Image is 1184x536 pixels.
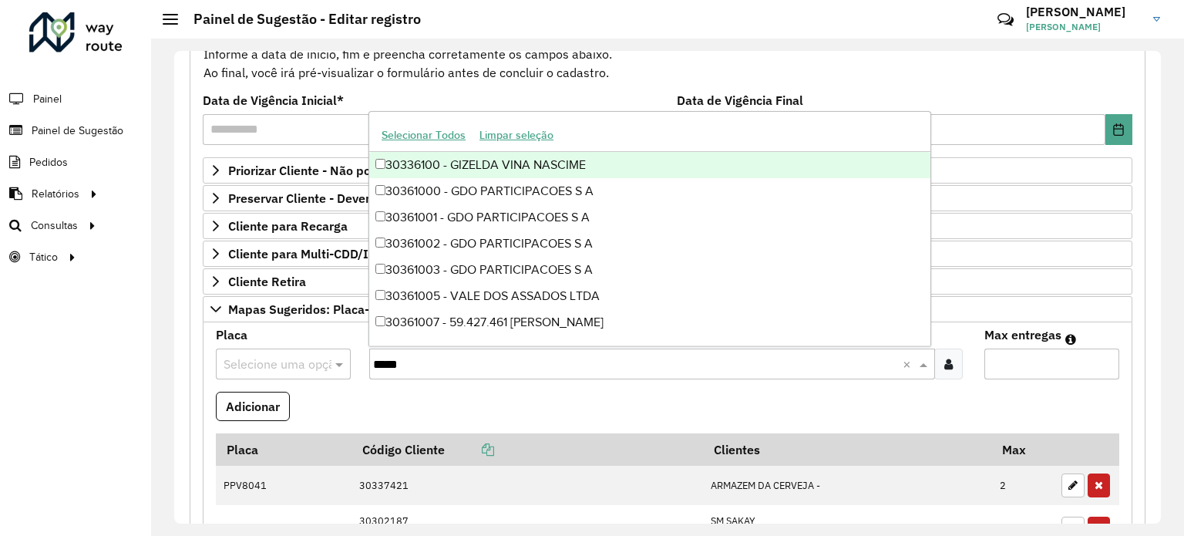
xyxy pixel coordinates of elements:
[203,185,1132,211] a: Preservar Cliente - Devem ficar no buffer, não roteirizar
[203,157,1132,184] a: Priorizar Cliente - Não podem ficar no buffer
[703,433,992,466] th: Clientes
[369,309,930,335] div: 30361007 - 59.427.461 [PERSON_NAME]
[369,178,930,204] div: 30361000 - GDO PARTICIPACOES S A
[1065,333,1076,346] em: Máximo de clientes que serão colocados na mesma rota com os clientes informados
[29,249,58,265] span: Tático
[369,283,930,309] div: 30361005 - VALE DOS ASSADOS LTDA
[33,91,62,107] span: Painel
[32,186,79,202] span: Relatórios
[31,217,78,234] span: Consultas
[369,204,930,231] div: 30361001 - GDO PARTICIPACOES S A
[1026,20,1142,34] span: [PERSON_NAME]
[203,241,1132,267] a: Cliente para Multi-CDD/Internalização
[677,91,803,110] label: Data de Vigência Final
[369,335,930,362] div: 30361008 - [PERSON_NAME][DATE] - RESTAURANTE E LANCHONETE NOV
[228,303,409,315] span: Mapas Sugeridos: Placa-Cliente
[984,325,1061,344] label: Max entregas
[368,111,931,346] ng-dropdown-panel: Options list
[29,154,68,170] span: Pedidos
[445,442,494,457] a: Copiar
[1105,114,1132,145] button: Choose Date
[178,11,421,28] h2: Painel de Sugestão - Editar registro
[351,433,703,466] th: Código Cliente
[32,123,123,139] span: Painel de Sugestão
[228,192,542,204] span: Preservar Cliente - Devem ficar no buffer, não roteirizar
[203,296,1132,322] a: Mapas Sugeridos: Placa-Cliente
[216,325,247,344] label: Placa
[203,25,1132,83] div: Informe a data de inicio, fim e preencha corretamente os campos abaixo. Ao final, você irá pré-vi...
[703,466,992,506] td: ARMAZEM DA CERVEJA -
[989,3,1022,36] a: Contato Rápido
[369,152,930,178] div: 30336100 - GIZELDA VINA NASCIME
[992,433,1054,466] th: Max
[375,123,473,147] button: Selecionar Todos
[203,213,1132,239] a: Cliente para Recarga
[228,275,306,288] span: Cliente Retira
[369,231,930,257] div: 30361002 - GDO PARTICIPACOES S A
[992,466,1054,506] td: 2
[903,355,916,373] span: Clear all
[228,164,480,177] span: Priorizar Cliente - Não podem ficar no buffer
[228,248,446,260] span: Cliente para Multi-CDD/Internalização
[216,433,351,466] th: Placa
[203,91,344,110] label: Data de Vigência Inicial
[216,392,290,421] button: Adicionar
[228,220,348,232] span: Cliente para Recarga
[369,257,930,283] div: 30361003 - GDO PARTICIPACOES S A
[1026,5,1142,19] h3: [PERSON_NAME]
[216,466,351,506] td: PPV8041
[351,466,703,506] td: 30337421
[203,268,1132,295] a: Cliente Retira
[473,123,560,147] button: Limpar seleção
